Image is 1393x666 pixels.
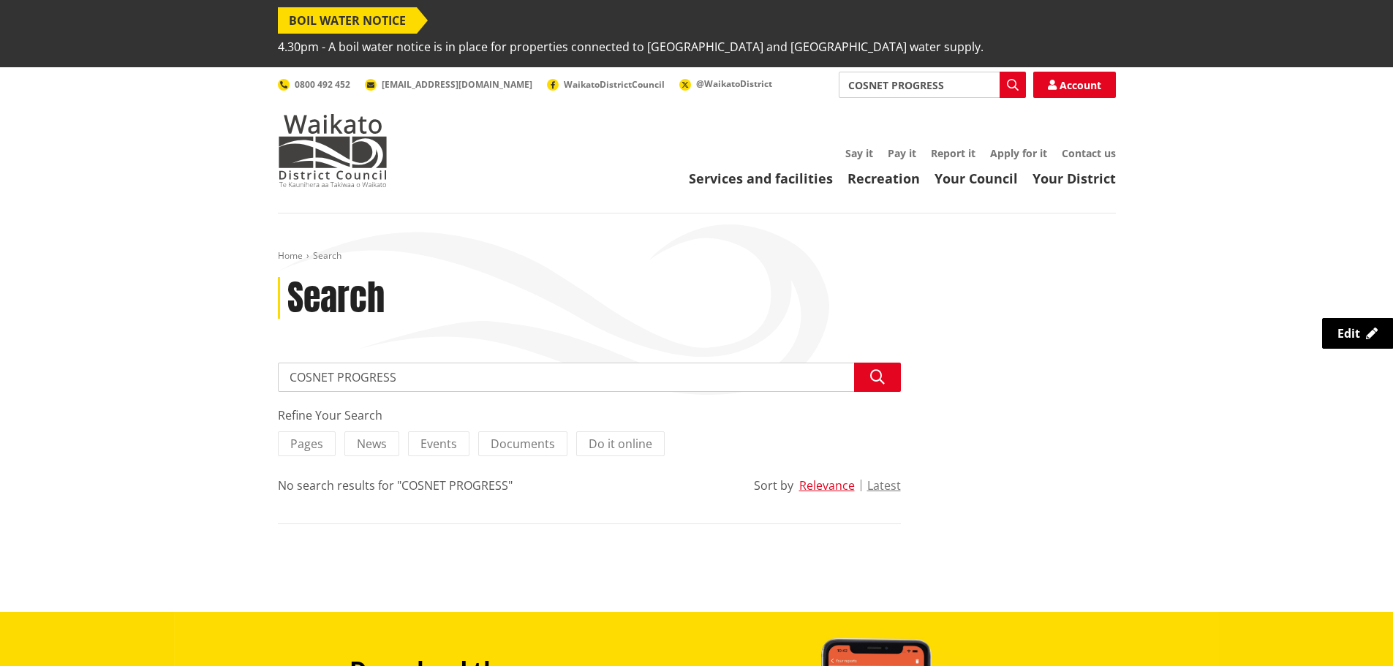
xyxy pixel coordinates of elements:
span: @WaikatoDistrict [696,77,772,90]
span: WaikatoDistrictCouncil [564,78,665,91]
span: News [357,436,387,452]
a: Your Council [935,170,1018,187]
a: Home [278,249,303,262]
span: Documents [491,436,555,452]
span: Search [313,249,341,262]
a: 0800 492 452 [278,78,350,91]
a: Apply for it [990,146,1047,160]
a: WaikatoDistrictCouncil [547,78,665,91]
span: 4.30pm - A boil water notice is in place for properties connected to [GEOGRAPHIC_DATA] and [GEOGR... [278,34,984,60]
div: Sort by [754,477,793,494]
button: Relevance [799,479,855,492]
input: Search input [278,363,901,392]
h1: Search [287,277,385,319]
span: [EMAIL_ADDRESS][DOMAIN_NAME] [382,78,532,91]
span: Do it online [589,436,652,452]
a: Say it [845,146,873,160]
button: Latest [867,479,901,492]
a: Contact us [1062,146,1116,160]
span: BOIL WATER NOTICE [278,7,417,34]
span: Edit [1337,325,1360,341]
div: Refine Your Search [278,406,901,424]
a: Edit [1322,318,1393,349]
div: No search results for "COSNET PROGRESS" [278,477,513,494]
img: Waikato District Council - Te Kaunihera aa Takiwaa o Waikato [278,114,388,187]
span: Events [420,436,457,452]
a: Recreation [847,170,920,187]
a: Report it [931,146,975,160]
nav: breadcrumb [278,250,1116,262]
a: [EMAIL_ADDRESS][DOMAIN_NAME] [365,78,532,91]
input: Search input [839,72,1026,98]
span: Pages [290,436,323,452]
a: Account [1033,72,1116,98]
a: Your District [1033,170,1116,187]
span: 0800 492 452 [295,78,350,91]
a: @WaikatoDistrict [679,77,772,90]
a: Pay it [888,146,916,160]
a: Services and facilities [689,170,833,187]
